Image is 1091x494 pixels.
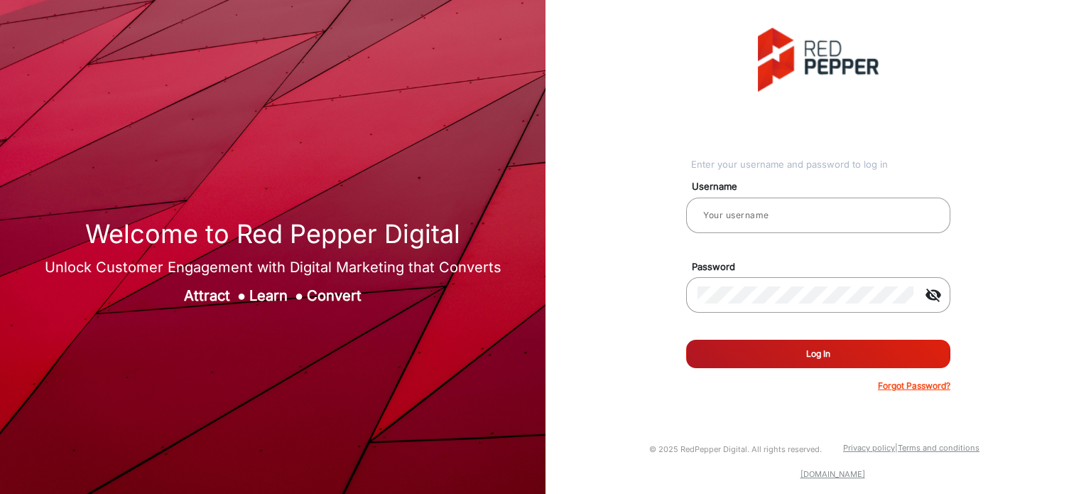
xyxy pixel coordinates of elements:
[45,219,501,249] h1: Welcome to Red Pepper Digital
[295,287,303,304] span: ●
[686,340,950,368] button: Log In
[895,443,898,453] a: |
[843,443,895,453] a: Privacy policy
[237,287,246,304] span: ●
[916,286,950,304] mat-icon: visibility_off
[691,158,950,172] div: Enter your username and password to log in
[800,469,865,479] a: [DOMAIN_NAME]
[698,207,939,224] input: Your username
[45,285,501,306] div: Attract Learn Convert
[681,260,967,274] mat-label: Password
[649,444,822,454] small: © 2025 RedPepper Digital. All rights reserved.
[45,257,501,278] div: Unlock Customer Engagement with Digital Marketing that Converts
[758,28,879,92] img: vmg-logo
[878,380,950,392] p: Forgot Password?
[898,443,979,453] a: Terms and conditions
[681,180,967,194] mat-label: Username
